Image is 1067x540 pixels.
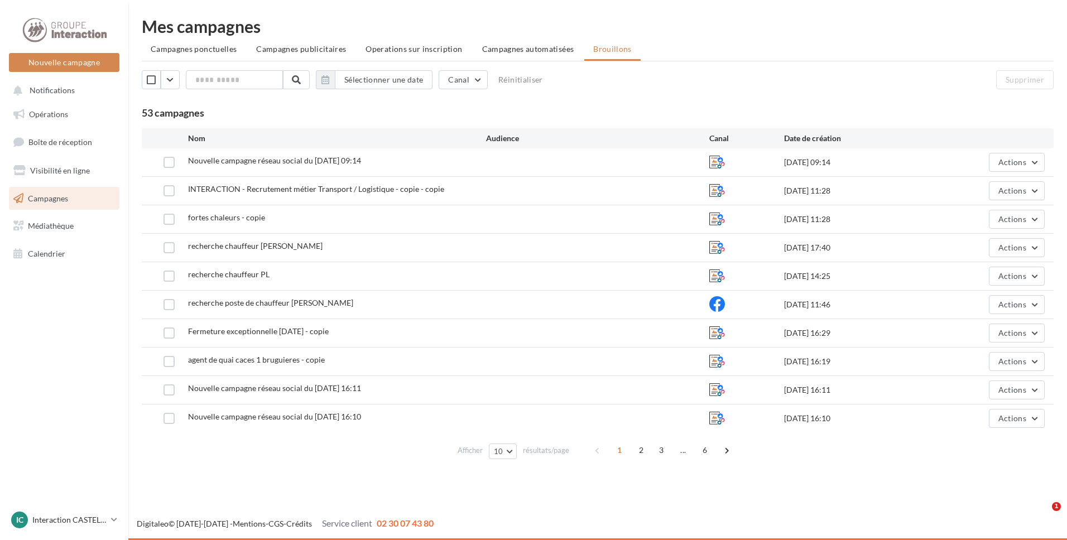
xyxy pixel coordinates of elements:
button: Canal [439,70,488,89]
button: Actions [989,238,1045,257]
span: 2 [632,441,650,459]
span: Actions [998,157,1026,167]
button: Sélectionner une date [335,70,432,89]
button: Sélectionner une date [316,70,432,89]
span: Opérations [29,109,68,119]
span: Médiathèque [28,221,74,230]
span: Actions [998,214,1026,224]
button: 10 [489,443,517,459]
span: recherche chauffeur PL [188,269,270,279]
div: [DATE] 16:11 [784,384,933,396]
button: Actions [989,324,1045,343]
div: [DATE] 16:29 [784,327,933,339]
span: fortes chaleurs - copie [188,213,265,222]
span: Visibilité en ligne [30,166,90,175]
span: Boîte de réception [28,137,92,147]
button: Supprimer [996,70,1054,89]
span: Actions [998,385,1026,394]
span: Actions [998,243,1026,252]
button: Actions [989,352,1045,371]
button: Actions [989,267,1045,286]
div: Canal [709,133,784,144]
a: Opérations [7,103,122,126]
span: 53 campagnes [142,107,204,119]
span: Afficher [458,445,483,456]
button: Actions [989,210,1045,229]
div: [DATE] 11:28 [784,185,933,196]
button: Réinitialiser [494,73,547,86]
span: Notifications [30,86,75,95]
div: Date de création [784,133,933,144]
span: Actions [998,356,1026,366]
button: Actions [989,380,1045,399]
a: Mentions [233,519,266,528]
span: Actions [998,328,1026,337]
button: Actions [989,295,1045,314]
a: Médiathèque [7,214,122,238]
button: Actions [989,153,1045,172]
div: [DATE] 17:40 [784,242,933,253]
a: Digitaleo [137,519,169,528]
div: [DATE] 16:10 [784,413,933,424]
span: 3 [652,441,670,459]
span: Fermeture exceptionnelle 8 mai - copie [188,326,329,336]
button: Actions [989,409,1045,428]
span: Nouvelle campagne réseau social du 30-05-2025 16:10 [188,412,361,421]
span: © [DATE]-[DATE] - - - [137,519,434,528]
p: Interaction CASTELNAU [32,514,107,525]
iframe: Intercom live chat [1029,502,1056,529]
a: IC Interaction CASTELNAU [9,509,119,531]
div: Audience [486,133,710,144]
span: 1 [1052,502,1061,511]
button: Nouvelle campagne [9,53,119,72]
span: Campagnes ponctuelles [151,44,237,54]
a: Boîte de réception [7,130,122,154]
span: IC [16,514,23,525]
span: Campagnes [28,193,68,202]
a: Visibilité en ligne [7,159,122,182]
span: Service client [322,518,372,528]
span: 10 [494,447,503,456]
span: recherche poste de chauffeur PL [188,298,353,307]
span: Actions [998,186,1026,195]
span: Actions [998,300,1026,309]
span: INTERACTION - Recrutement métier Transport / Logistique - copie - copie [188,184,444,194]
div: [DATE] 16:19 [784,356,933,367]
div: [DATE] 11:28 [784,214,933,225]
div: Mes campagnes [142,18,1054,35]
a: Crédits [286,519,312,528]
span: recherche chauffeur toupie [188,241,323,250]
span: Nouvelle campagne réseau social du 30-05-2025 16:11 [188,383,361,393]
span: agent de quai caces 1 bruguieres - copie [188,355,325,364]
span: 02 30 07 43 80 [377,518,434,528]
a: Campagnes [7,187,122,210]
span: Nouvelle campagne réseau social du 17-07-2025 09:14 [188,156,361,165]
a: Calendrier [7,242,122,266]
div: Nom [188,133,486,144]
div: [DATE] 14:25 [784,271,933,282]
div: [DATE] 09:14 [784,157,933,168]
span: ... [674,441,692,459]
a: CGS [268,519,283,528]
span: Campagnes publicitaires [256,44,346,54]
div: [DATE] 11:46 [784,299,933,310]
span: Operations sur inscription [366,44,462,54]
span: résultats/page [523,445,569,456]
span: Calendrier [28,249,65,258]
button: Actions [989,181,1045,200]
span: Actions [998,413,1026,423]
span: 1 [611,441,628,459]
span: Campagnes automatisées [482,44,574,54]
span: Actions [998,271,1026,281]
span: 6 [696,441,714,459]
